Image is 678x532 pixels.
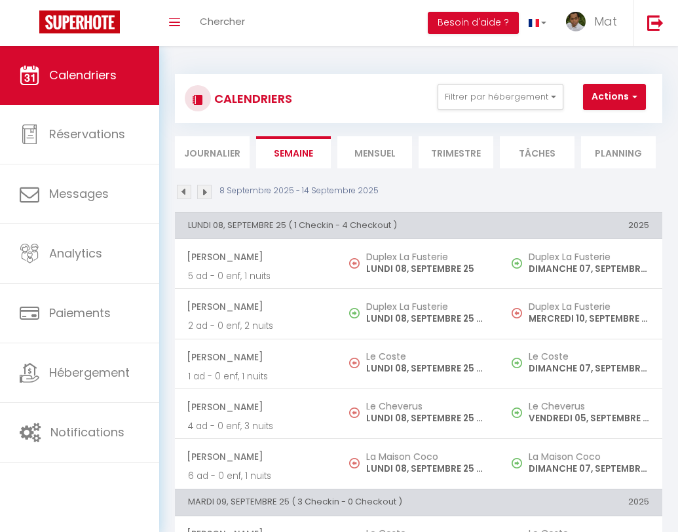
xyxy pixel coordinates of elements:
[187,345,324,370] span: [PERSON_NAME]
[529,312,649,326] p: MERCREDI 10, SEPTEMBRE 25 - 09:00
[500,212,662,238] th: 2025
[175,136,250,168] li: Journalier
[529,351,649,362] h5: Le Coste
[512,358,522,368] img: NO IMAGE
[49,305,111,321] span: Paiements
[187,394,324,419] span: [PERSON_NAME]
[188,419,324,433] p: 4 ad - 0 enf, 3 nuits
[529,252,649,262] h5: Duplex La Fusterie
[187,244,324,269] span: [PERSON_NAME]
[366,462,487,476] p: LUNDI 08, SEPTEMBRE 25 - 10:00
[256,136,331,168] li: Semaine
[366,411,487,425] p: LUNDI 08, SEPTEMBRE 25 - 10:00
[188,370,324,383] p: 1 ad - 0 enf, 1 nuits
[647,14,664,31] img: logout
[349,408,360,418] img: NO IMAGE
[500,136,574,168] li: Tâches
[594,13,617,29] span: Mat
[49,185,109,202] span: Messages
[39,10,120,33] img: Super Booking
[366,312,487,326] p: LUNDI 08, SEPTEMBRE 25 - 17:00
[49,245,102,261] span: Analytics
[529,411,649,425] p: VENDREDI 05, SEPTEMBRE 25 - 17:00
[188,269,324,283] p: 5 ad - 0 enf, 1 nuits
[581,136,656,168] li: Planning
[187,444,324,469] span: [PERSON_NAME]
[512,458,522,468] img: NO IMAGE
[419,136,493,168] li: Trimestre
[49,126,125,142] span: Réservations
[529,362,649,375] p: DIMANCHE 07, SEPTEMBRE 25 - 19:00
[50,424,124,440] span: Notifications
[49,364,130,381] span: Hébergement
[583,84,646,110] button: Actions
[366,451,487,462] h5: La Maison Coco
[219,185,379,197] p: 8 Septembre 2025 - 14 Septembre 2025
[529,401,649,411] h5: Le Cheverus
[438,84,563,110] button: Filtrer par hébergement
[366,351,487,362] h5: Le Coste
[187,294,324,319] span: [PERSON_NAME]
[188,469,324,483] p: 6 ad - 0 enf, 1 nuits
[366,362,487,375] p: LUNDI 08, SEPTEMBRE 25 - 10:00
[175,212,500,238] th: LUNDI 08, SEPTEMBRE 25 ( 1 Checkin - 4 Checkout )
[211,84,292,113] h3: CALENDRIERS
[188,319,324,333] p: 2 ad - 0 enf, 2 nuits
[512,308,522,318] img: NO IMAGE
[337,136,412,168] li: Mensuel
[175,489,500,516] th: MARDI 09, SEPTEMBRE 25 ( 3 Checkin - 0 Checkout )
[428,12,519,34] button: Besoin d'aide ?
[366,301,487,312] h5: Duplex La Fusterie
[49,67,117,83] span: Calendriers
[349,458,360,468] img: NO IMAGE
[529,462,649,476] p: DIMANCHE 07, SEPTEMBRE 25 - 17:00
[529,451,649,462] h5: La Maison Coco
[366,401,487,411] h5: Le Cheverus
[366,252,487,262] h5: Duplex La Fusterie
[529,301,649,312] h5: Duplex La Fusterie
[366,262,487,276] p: LUNDI 08, SEPTEMBRE 25
[10,5,50,45] button: Ouvrir le widget de chat LiveChat
[349,358,360,368] img: NO IMAGE
[512,258,522,269] img: NO IMAGE
[200,14,245,28] span: Chercher
[349,258,360,269] img: NO IMAGE
[566,12,586,31] img: ...
[500,489,662,516] th: 2025
[529,262,649,276] p: DIMANCHE 07, SEPTEMBRE 25
[512,408,522,418] img: NO IMAGE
